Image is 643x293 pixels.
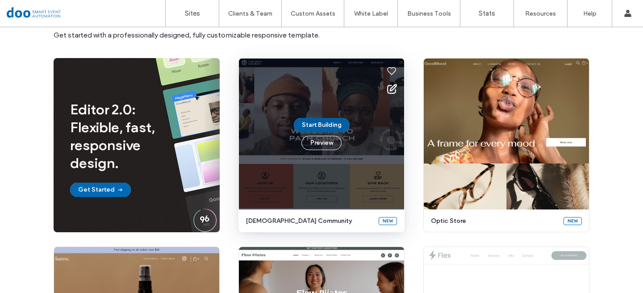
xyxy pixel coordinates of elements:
[185,9,200,17] label: Sites
[431,217,558,226] span: optic store
[301,136,342,150] button: Preview
[479,9,495,17] label: Stats
[228,10,272,17] label: Clients & Team
[564,217,582,225] div: New
[354,10,388,17] label: White Label
[291,10,335,17] label: Custom Assets
[294,118,350,132] button: Start Building
[70,100,180,172] span: Editor 2.0: Flexible, fast, responsive design.
[246,217,373,226] span: [DEMOGRAPHIC_DATA] community
[583,10,597,17] label: Help
[21,6,39,14] span: Help
[407,10,451,17] label: Business Tools
[379,217,397,225] div: New
[54,30,589,40] span: Get started with a professionally designed, fully customizable responsive template.
[70,183,131,197] button: Get Started
[525,10,556,17] label: Resources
